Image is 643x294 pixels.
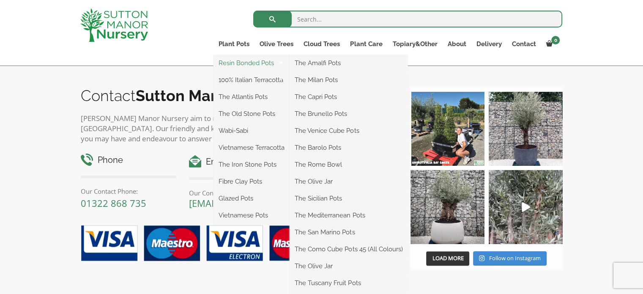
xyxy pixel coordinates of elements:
img: logo [80,8,148,42]
p: [PERSON_NAME] Manor Nursery aim to make all customers feel at ease when buying from [GEOGRAPHIC_D... [81,113,394,144]
span: Load More [432,254,463,262]
a: Topiary&Other [387,38,442,50]
a: Glazed Pots [213,192,290,205]
p: Our Contact Phone: [81,186,177,196]
a: Delivery [471,38,506,50]
a: Vietnamese Terracotta [213,141,290,154]
span: Follow on Instagram [489,254,541,262]
a: Plant Pots [213,38,254,50]
a: Fibre Clay Pots [213,175,290,188]
a: 0 [541,38,562,50]
a: The Brunello Pots [290,107,408,120]
b: Sutton Manor Nursery [136,87,296,104]
a: About [442,38,471,50]
a: The Olive Jar [290,260,408,272]
a: 01322 868 735 [81,197,146,209]
a: Play [489,170,563,244]
a: The Old Stone Pots [213,107,290,120]
p: Our Contact Email: [189,188,393,198]
a: Plant Care [345,38,387,50]
a: The Atlantis Pots [213,91,290,103]
img: Check out this beauty we potted at our nursery today ❤️‍🔥 A huge, ancient gnarled Olive tree plan... [410,170,484,244]
svg: Instagram [479,255,484,261]
a: The San Marino Pots [290,226,408,239]
a: Instagram Follow on Instagram [473,251,546,266]
img: Our elegant & picturesque Angustifolia Cones are an exquisite addition to your Bay Tree collectio... [410,92,484,166]
a: Olive Trees [254,38,298,50]
a: The Olive Jar [290,175,408,188]
h4: Phone [81,154,177,167]
a: Contact [506,38,541,50]
a: Cloud Trees [298,38,345,50]
img: payment-options.png [74,220,394,267]
input: Search... [253,11,562,27]
a: The Mediterranean Pots [290,209,408,222]
a: Wabi-Sabi [213,124,290,137]
a: The Milan Pots [290,74,408,86]
a: The Rome Bowl [290,158,408,171]
a: The Capri Pots [290,91,408,103]
span: 0 [551,36,560,44]
a: The Tuscany Fruit Pots [290,277,408,289]
a: [EMAIL_ADDRESS][DOMAIN_NAME] [189,197,341,209]
a: The Iron Stone Pots [213,158,290,171]
a: The Como Cube Pots 45 (All Colours) [290,243,408,256]
a: The Venice Cube Pots [290,124,408,137]
a: The Amalfi Pots [290,57,408,69]
a: Resin Bonded Pots [213,57,290,69]
h2: Contact [81,87,394,104]
img: New arrivals Monday morning of beautiful olive trees 🤩🤩 The weather is beautiful this summer, gre... [489,170,563,244]
a: 100% Italian Terracotta [213,74,290,86]
a: The Barolo Pots [290,141,408,154]
a: Vietnamese Pots [213,209,290,222]
svg: Play [522,202,530,212]
a: The Sicilian Pots [290,192,408,205]
img: A beautiful multi-stem Spanish Olive tree potted in our luxurious fibre clay pots 😍😍 [489,92,563,166]
button: Load More [426,251,469,266]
